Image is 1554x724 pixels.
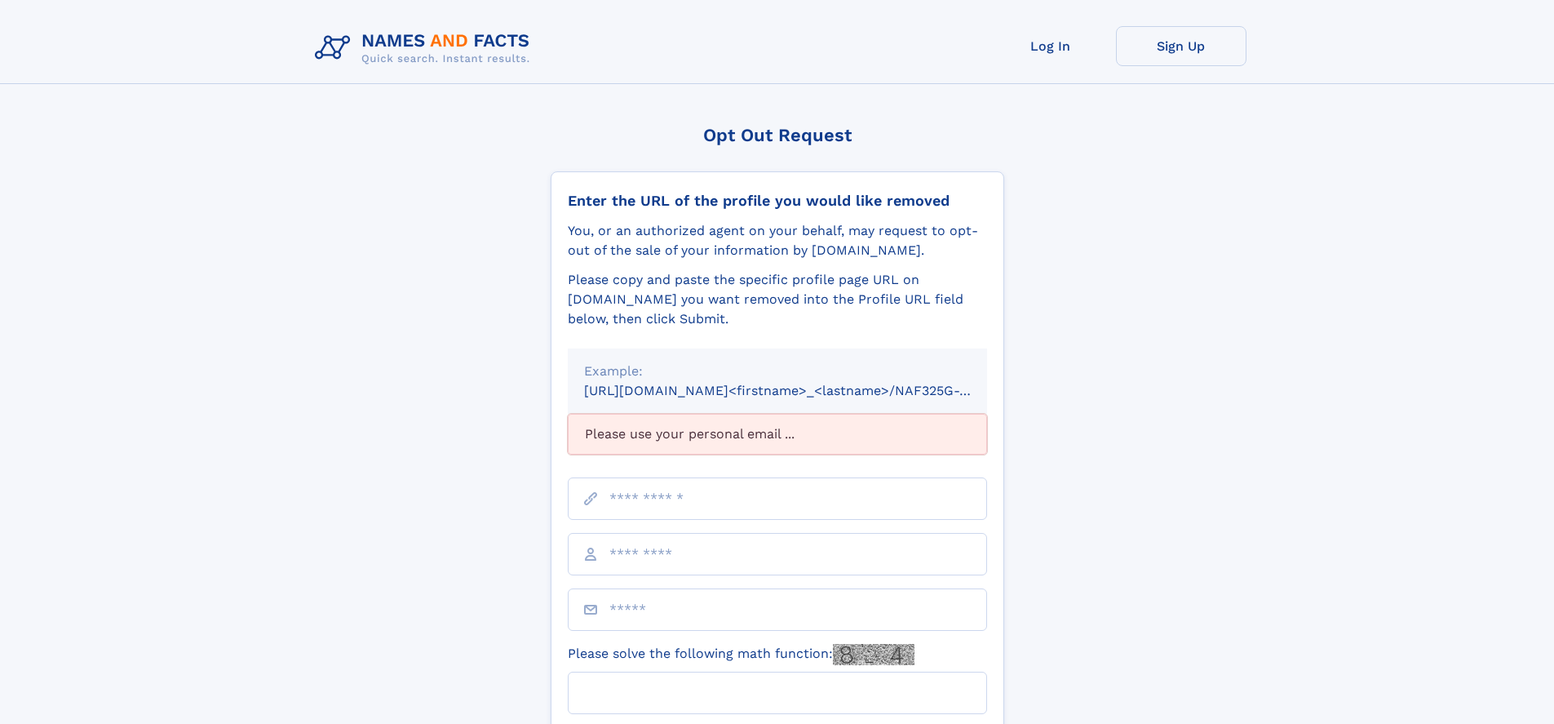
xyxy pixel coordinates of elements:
small: [URL][DOMAIN_NAME]<firstname>_<lastname>/NAF325G-xxxxxxxx [584,383,1018,398]
div: Enter the URL of the profile you would like removed [568,192,987,210]
label: Please solve the following math function: [568,644,914,665]
a: Sign Up [1116,26,1246,66]
a: Log In [985,26,1116,66]
div: Example: [584,362,971,381]
img: Logo Names and Facts [308,26,543,70]
div: Please copy and paste the specific profile page URL on [DOMAIN_NAME] you want removed into the Pr... [568,270,987,329]
div: You, or an authorized agent on your behalf, may request to opt-out of the sale of your informatio... [568,221,987,260]
div: Please use your personal email ... [568,414,987,455]
div: Opt Out Request [551,125,1004,145]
